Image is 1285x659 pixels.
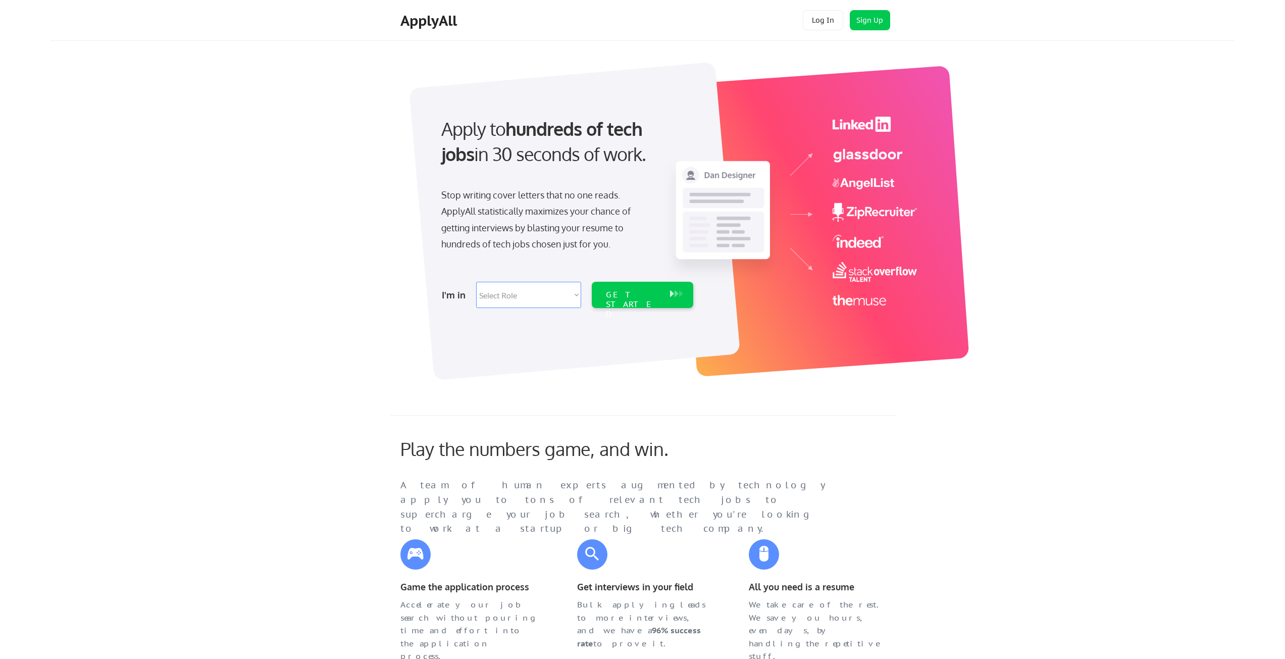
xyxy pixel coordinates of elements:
[442,287,470,303] div: I'm in
[441,116,689,167] div: Apply to in 30 seconds of work.
[803,10,843,30] button: Log In
[577,625,703,648] strong: 96% success rate
[749,580,885,594] div: All you need is a resume
[441,187,649,252] div: Stop writing cover letters that no one reads. ApplyAll statistically maximizes your chance of get...
[400,580,537,594] div: Game the application process
[850,10,890,30] button: Sign Up
[577,598,713,650] div: Bulk applying leads to more interviews, and we have a to prove it.
[577,580,713,594] div: Get interviews in your field
[400,12,460,29] div: ApplyAll
[400,438,713,460] div: Play the numbers game, and win.
[441,117,647,165] strong: hundreds of tech jobs
[400,478,845,536] div: A team of human experts augmented by technology apply you to tons of relevant tech jobs to superc...
[606,290,660,319] div: GET STARTED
